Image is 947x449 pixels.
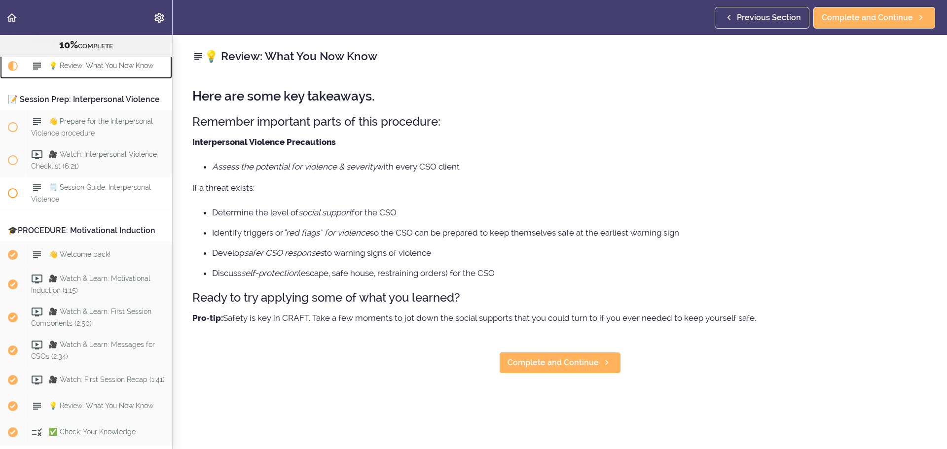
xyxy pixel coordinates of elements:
li: Determine the level of for the CSO [212,206,927,219]
span: 10% [59,39,78,51]
div: COMPLETE [12,39,160,52]
p: Safety is key in CRAFT. Take a few moments to jot down the social supports that you could turn to... [192,311,927,325]
li: Develop to warning signs of violence [212,246,927,259]
em: self-protection [241,268,298,278]
em: “red flags” for violence [283,228,370,238]
svg: Settings Menu [153,12,165,24]
span: 👋 Prepare for the Interpersonal Violence procedure [31,117,153,137]
h2: Here are some key takeaways. [192,89,927,104]
span: 🎥 Watch: Interpersonal Violence Checklist (6:21) [31,150,157,170]
span: Complete and Continue [508,357,599,369]
span: 💡 Review: What You Now Know [49,402,153,410]
em: Assess the potential for violence & severity [212,162,377,172]
span: Complete and Continue [822,12,913,24]
svg: Back to course curriculum [6,12,18,24]
span: 🎥 Watch: First Session Recap (1:41) [49,376,165,383]
a: Previous Section [715,7,809,29]
a: Complete and Continue [499,352,621,374]
li: Discuss (escape, safe house, restraining orders) for the CSO [212,267,927,279]
span: Previous Section [737,12,801,24]
strong: Pro-tip: [192,313,223,323]
li: with every CSO client [212,160,927,173]
li: Identify triggers or so the CSO can be prepared to keep themselves safe at the earliest warning sign [212,226,927,239]
p: If a threat exists: [192,180,927,195]
span: 🎥 Watch & Learn: Messages for CSOs (2:34) [31,341,155,360]
span: 💡 Review: What You Now Know [49,62,153,69]
span: ✅ Check: Your Knowledge [49,428,136,436]
h3: Remember important parts of this procedure: [192,113,927,130]
span: 🎥 Watch & Learn: Motivational Induction (1:15) [31,275,150,294]
em: safer CSO responses [244,248,324,258]
em: social support [298,207,352,217]
h2: 💡 Review: What You Now Know [192,48,927,65]
a: Complete and Continue [813,7,935,29]
h3: Ready to try applying some of what you learned? [192,289,927,306]
span: 👋 Welcome back! [49,250,110,258]
strong: Interpersonal Violence Precautions [192,137,336,147]
span: 🗒️ Session Guide: Interpersonal Violence [31,183,151,203]
span: 🎥 Watch & Learn: First Session Components (2:50) [31,308,151,327]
